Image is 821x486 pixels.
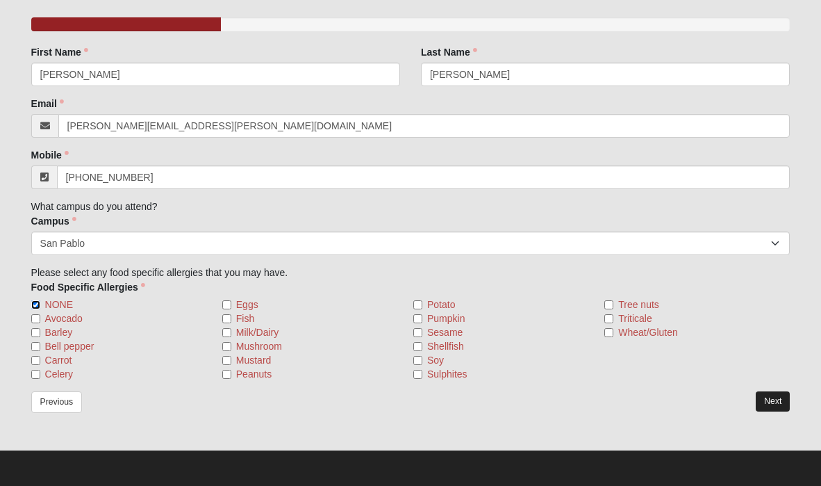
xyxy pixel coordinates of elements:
[421,45,477,59] label: Last Name
[427,298,455,311] span: Potato
[222,342,231,351] input: Mushroom
[222,300,231,309] input: Eggs
[222,356,231,365] input: Mustard
[31,97,64,111] label: Email
[413,314,422,323] input: Pumpkin
[604,328,613,337] input: Wheat/Gluten
[236,311,254,325] span: Fish
[618,311,652,325] span: Triticale
[45,298,73,311] span: NONE
[45,367,73,381] span: Celery
[45,325,73,339] span: Barley
[236,325,279,339] span: Milk/Dairy
[31,370,40,379] input: Celery
[236,298,258,311] span: Eggs
[413,328,422,337] input: Sesame
[413,342,422,351] input: Shellfish
[236,353,272,367] span: Mustard
[31,391,83,413] a: Previous
[236,367,272,381] span: Peanuts
[45,353,72,367] span: Carrot
[618,325,678,339] span: Wheat/Gluten
[413,370,422,379] input: Sulphites
[31,314,40,323] input: Avocado
[31,328,40,337] input: Barley
[31,45,790,381] div: What campus do you attend? Please select any food specific allergies that you may have.
[604,300,613,309] input: Tree nuts
[427,339,464,353] span: Shellfish
[222,370,231,379] input: Peanuts
[413,300,422,309] input: Potato
[31,148,69,162] label: Mobile
[427,367,467,381] span: Sulphites
[45,339,94,353] span: Bell pepper
[604,314,613,323] input: Triticale
[222,328,231,337] input: Milk/Dairy
[222,314,231,323] input: Fish
[31,280,145,294] label: Food Specific Allergies
[756,391,790,412] a: Next
[236,339,282,353] span: Mushroom
[618,298,659,311] span: Tree nuts
[45,311,83,325] span: Avocado
[31,356,40,365] input: Carrot
[427,325,463,339] span: Sesame
[427,353,444,367] span: Soy
[31,214,76,228] label: Campus
[31,342,40,351] input: Bell pepper
[413,356,422,365] input: Soy
[31,300,40,309] input: NONE
[427,311,465,325] span: Pumpkin
[31,45,88,59] label: First Name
